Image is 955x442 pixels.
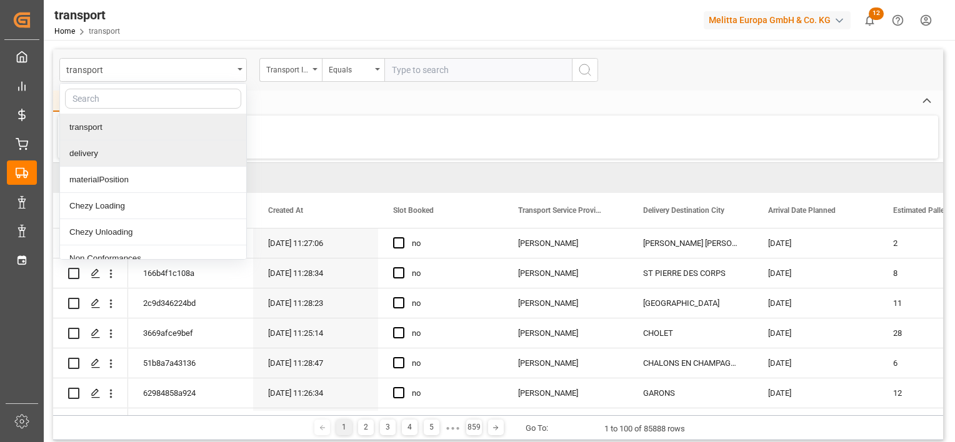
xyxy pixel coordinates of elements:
[253,408,378,438] div: [DATE] 11:26:51
[628,378,753,408] div: GARONS
[412,379,488,408] div: no
[753,258,878,288] div: [DATE]
[753,408,878,438] div: [DATE]
[753,228,878,258] div: [DATE]
[358,420,374,435] div: 2
[402,420,417,435] div: 4
[753,318,878,348] div: [DATE]
[253,378,378,408] div: [DATE] 11:26:34
[336,420,352,435] div: 1
[526,422,548,435] div: Go To:
[643,206,724,215] span: Delivery Destination City
[704,11,851,29] div: Melitta Europa GmbH & Co. KG
[53,378,128,408] div: Press SPACE to select this row.
[412,289,488,318] div: no
[753,288,878,318] div: [DATE]
[53,408,128,438] div: Press SPACE to select this row.
[259,58,322,82] button: open menu
[53,91,96,112] div: Home
[53,318,128,348] div: Press SPACE to select this row.
[253,348,378,378] div: [DATE] 11:28:47
[322,58,384,82] button: open menu
[503,288,628,318] div: [PERSON_NAME]
[412,349,488,378] div: no
[60,140,246,167] div: delivery
[253,318,378,348] div: [DATE] 11:25:14
[60,167,246,193] div: materialPosition
[54,6,120,24] div: transport
[628,288,753,318] div: [GEOGRAPHIC_DATA]
[466,420,482,435] div: 859
[393,206,434,215] span: Slot Booked
[66,61,233,77] div: transport
[268,206,303,215] span: Created At
[628,258,753,288] div: ST PIERRE DES CORPS
[412,229,488,258] div: no
[856,6,884,34] button: show 12 new notifications
[412,319,488,348] div: no
[572,58,598,82] button: search button
[380,420,396,435] div: 3
[266,61,309,76] div: Transport ID Logward
[53,348,128,378] div: Press SPACE to select this row.
[628,348,753,378] div: CHALONS EN CHAMPAGNE CEDEX
[503,318,628,348] div: [PERSON_NAME]
[128,288,253,318] div: 2c9d346224bd
[503,258,628,288] div: [PERSON_NAME]
[128,378,253,408] div: 62984858a924
[128,348,253,378] div: 51b8a7a43136
[628,318,753,348] div: CHOLET
[753,348,878,378] div: [DATE]
[253,258,378,288] div: [DATE] 11:28:34
[53,258,128,288] div: Press SPACE to select this row.
[253,288,378,318] div: [DATE] 11:28:23
[628,408,753,438] div: CHOLET
[65,89,241,109] input: Search
[768,206,836,215] span: Arrival Date Planned
[59,58,247,82] button: close menu
[503,348,628,378] div: [PERSON_NAME]
[53,228,128,258] div: Press SPACE to select this row.
[128,408,253,438] div: 7350a9cca4a0
[884,6,912,34] button: Help Center
[704,8,856,32] button: Melitta Europa GmbH & Co. KG
[753,378,878,408] div: [DATE]
[503,228,628,258] div: [PERSON_NAME]
[253,228,378,258] div: [DATE] 11:27:06
[54,27,75,36] a: Home
[60,219,246,245] div: Chezy Unloading
[518,206,602,215] span: Transport Service Provider
[604,423,685,435] div: 1 to 100 of 85888 rows
[60,193,246,219] div: Chezy Loading
[60,245,246,272] div: Non Conformances
[53,288,128,318] div: Press SPACE to select this row.
[503,378,628,408] div: [PERSON_NAME]
[329,61,371,76] div: Equals
[128,258,253,288] div: 166b4f1c108a
[412,259,488,288] div: no
[60,114,246,140] div: transport
[384,58,572,82] input: Type to search
[869,7,884,20] span: 12
[412,409,488,438] div: no
[446,423,459,433] div: ● ● ●
[424,420,439,435] div: 5
[503,408,628,438] div: [PERSON_NAME]
[128,318,253,348] div: 3669afce9bef
[628,228,753,258] div: [PERSON_NAME] [PERSON_NAME]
